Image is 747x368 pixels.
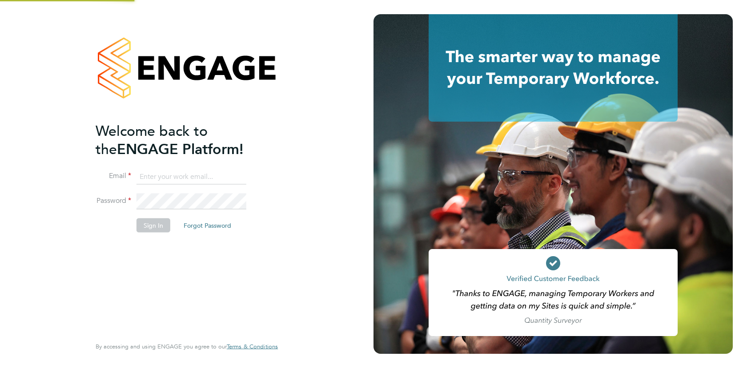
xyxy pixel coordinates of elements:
[227,343,278,350] a: Terms & Conditions
[96,122,208,158] span: Welcome back to the
[96,122,269,158] h2: ENGAGE Platform!
[137,169,246,185] input: Enter your work email...
[137,218,170,233] button: Sign In
[96,343,278,350] span: By accessing and using ENGAGE you agree to our
[177,218,238,233] button: Forgot Password
[96,171,131,181] label: Email
[96,196,131,206] label: Password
